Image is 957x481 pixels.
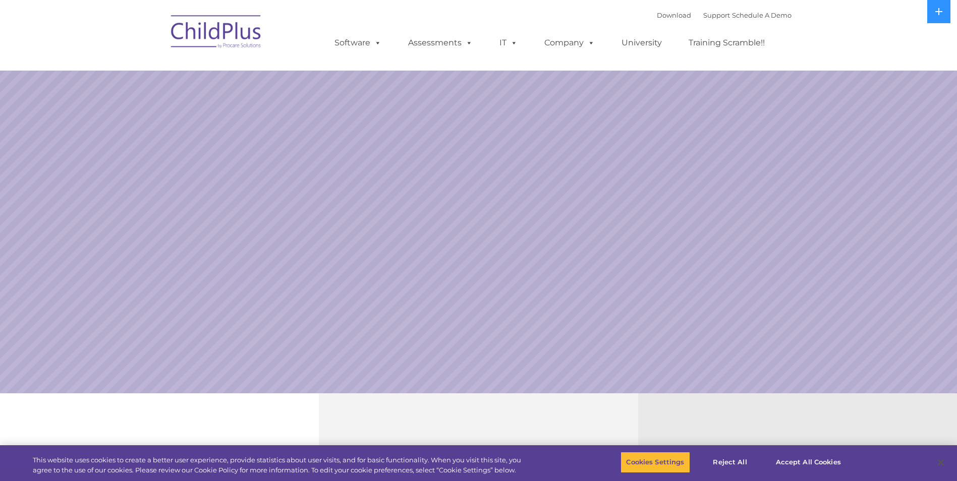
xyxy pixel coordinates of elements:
[534,33,605,53] a: Company
[489,33,528,53] a: IT
[699,452,762,473] button: Reject All
[398,33,483,53] a: Assessments
[33,455,526,475] div: This website uses cookies to create a better user experience, provide statistics about user visit...
[324,33,391,53] a: Software
[703,11,730,19] a: Support
[732,11,792,19] a: Schedule A Demo
[930,451,952,473] button: Close
[770,452,847,473] button: Accept All Cookies
[679,33,775,53] a: Training Scramble!!
[657,11,792,19] font: |
[657,11,691,19] a: Download
[611,33,672,53] a: University
[621,452,690,473] button: Cookies Settings
[166,8,267,58] img: ChildPlus by Procare Solutions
